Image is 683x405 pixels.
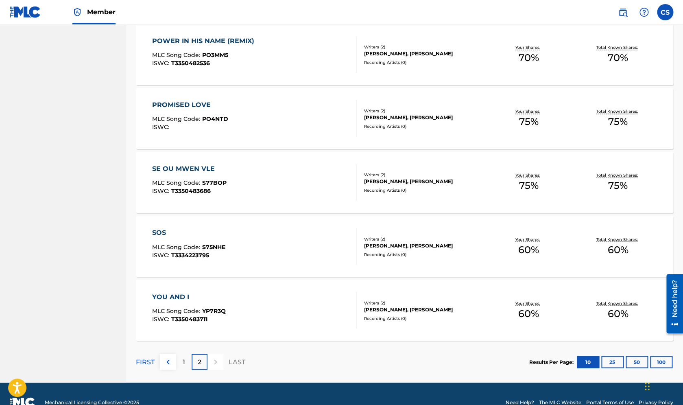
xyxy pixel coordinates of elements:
a: YOU AND IMLC Song Code:YP7R3QISWC:T3350483711Writers (2)[PERSON_NAME], [PERSON_NAME]Recording Art... [136,280,673,341]
span: ISWC : [152,59,171,67]
iframe: Resource Center [660,270,683,337]
span: T3334223795 [171,251,209,258]
div: Help [636,4,652,20]
img: search [618,7,628,17]
p: Total Known Shares: [596,172,639,178]
span: T3350483711 [171,315,207,322]
div: Recording Artists ( 0 ) [364,59,484,66]
div: Writers ( 2 ) [364,236,484,242]
p: Your Shares: [515,300,542,306]
p: Your Shares: [515,236,542,242]
span: T3350482536 [171,59,210,67]
p: Total Known Shares: [596,300,639,306]
p: Your Shares: [515,172,542,178]
img: MLC Logo [10,6,41,18]
img: help [639,7,649,17]
div: PROMISED LOVE [152,100,228,110]
button: 25 [601,356,624,368]
span: MLC Song Code : [152,115,202,123]
div: Writers ( 2 ) [364,108,484,114]
a: PROMISED LOVEMLC Song Code:PO4NTDISWC:Writers (2)[PERSON_NAME], [PERSON_NAME]Recording Artists (0... [136,88,673,149]
p: FIRST [136,357,155,367]
span: 75 % [519,178,538,193]
span: 75 % [519,114,538,129]
button: 10 [577,356,599,368]
p: 1 [183,357,185,367]
span: 70 % [608,50,628,65]
div: SOS [152,228,225,238]
img: left [163,357,173,367]
span: ISWC : [152,315,171,322]
p: Your Shares: [515,44,542,50]
span: 60 % [607,306,628,321]
div: [PERSON_NAME], [PERSON_NAME] [364,306,484,313]
span: MLC Song Code : [152,51,202,59]
p: Total Known Shares: [596,44,639,50]
div: [PERSON_NAME], [PERSON_NAME] [364,50,484,57]
img: Top Rightsholder [72,7,82,17]
p: Total Known Shares: [596,108,639,114]
p: Total Known Shares: [596,236,639,242]
span: MLC Song Code : [152,243,202,250]
span: S75NHE [202,243,225,250]
a: SOSMLC Song Code:S75NHEISWC:T3334223795Writers (2)[PERSON_NAME], [PERSON_NAME]Recording Artists (... [136,216,673,277]
p: Your Shares: [515,108,542,114]
a: Public Search [615,4,631,20]
div: [PERSON_NAME], [PERSON_NAME] [364,242,484,249]
span: 60 % [607,242,628,257]
div: POWER IN HIS NAME (REMIX) [152,36,258,46]
span: 75 % [608,178,628,193]
div: Recording Artists ( 0 ) [364,187,484,193]
a: POWER IN HIS NAME (REMIX)MLC Song Code:PO3MM5ISWC:T3350482536Writers (2)[PERSON_NAME], [PERSON_NA... [136,24,673,85]
p: Results Per Page: [529,358,576,366]
div: [PERSON_NAME], [PERSON_NAME] [364,178,484,185]
span: T3350483686 [171,187,211,195]
div: Recording Artists ( 0 ) [364,123,484,129]
div: [PERSON_NAME], [PERSON_NAME] [364,114,484,121]
div: SE OU MWEN VLE [152,164,227,174]
span: YP7R3Q [202,307,226,314]
p: 2 [198,357,201,367]
span: PO4NTD [202,115,228,123]
div: Writers ( 2 ) [364,172,484,178]
div: YOU AND I [152,292,226,302]
div: Recording Artists ( 0 ) [364,251,484,257]
span: ISWC : [152,251,171,258]
a: SE OU MWEN VLEMLC Song Code:S77BOPISWC:T3350483686Writers (2)[PERSON_NAME], [PERSON_NAME]Recordin... [136,152,673,213]
span: 60 % [518,242,539,257]
span: MLC Song Code : [152,179,202,186]
span: 75 % [608,114,628,129]
div: Writers ( 2 ) [364,300,484,306]
span: MLC Song Code : [152,307,202,314]
button: 50 [626,356,648,368]
span: 60 % [518,306,539,321]
span: ISWC : [152,123,171,131]
div: Drag [645,374,650,398]
p: LAST [229,357,245,367]
span: Member [87,7,116,17]
div: Recording Artists ( 0 ) [364,315,484,321]
button: 100 [650,356,672,368]
span: PO3MM5 [202,51,228,59]
div: User Menu [657,4,673,20]
span: S77BOP [202,179,227,186]
iframe: Chat Widget [642,366,683,405]
span: 70 % [518,50,539,65]
div: Writers ( 2 ) [364,44,484,50]
span: ISWC : [152,187,171,195]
